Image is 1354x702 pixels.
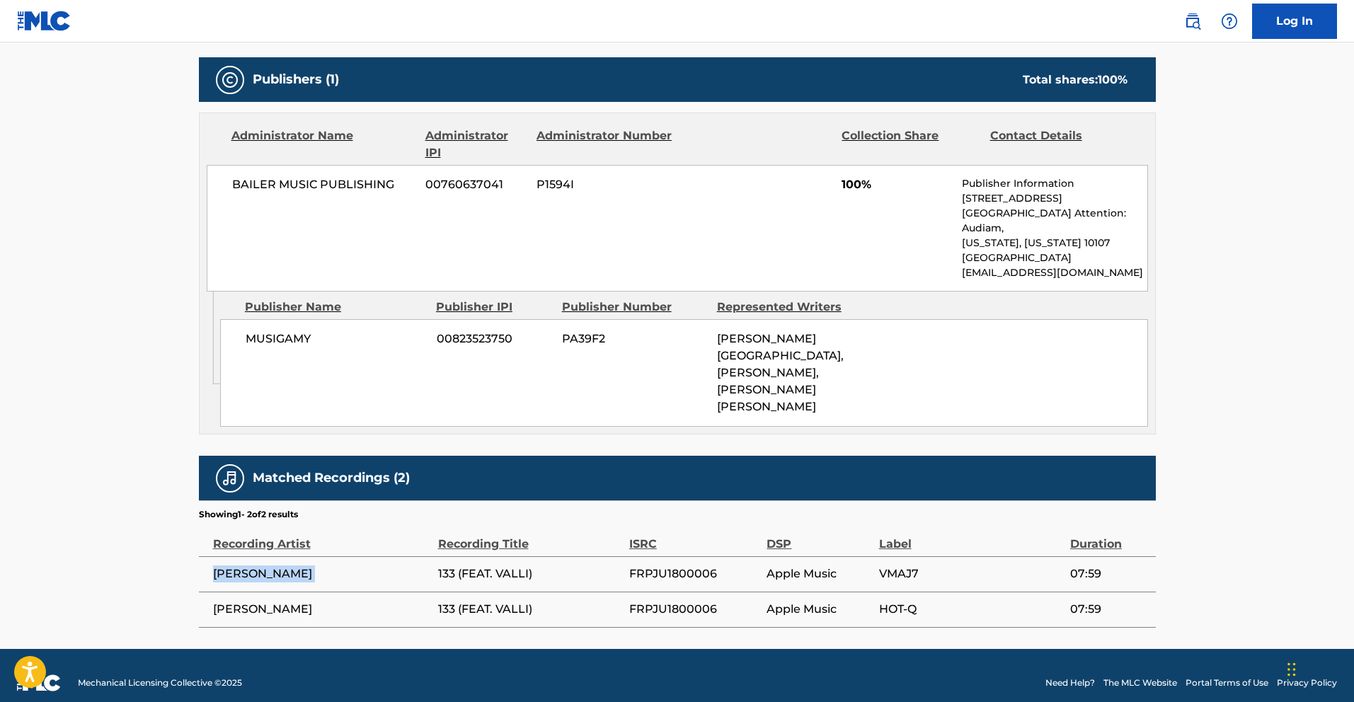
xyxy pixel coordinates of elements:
p: [EMAIL_ADDRESS][DOMAIN_NAME] [962,265,1147,280]
p: Showing 1 - 2 of 2 results [199,508,298,521]
span: Apple Music [767,565,871,582]
div: Contact Details [990,127,1128,161]
span: Mechanical Licensing Collective © 2025 [78,677,242,689]
div: Publisher Number [562,299,706,316]
span: 00760637041 [425,176,526,193]
p: [US_STATE], [US_STATE] 10107 [962,236,1147,251]
div: Total shares: [1023,71,1128,88]
a: Log In [1252,4,1337,39]
div: Duration [1070,521,1149,553]
span: 100 % [1098,73,1128,86]
a: Public Search [1178,7,1207,35]
span: [PERSON_NAME] [213,601,431,618]
span: 00823523750 [437,330,551,347]
span: VMAJ7 [879,565,1063,582]
div: Administrator Number [537,127,674,161]
div: Publisher IPI [436,299,551,316]
span: 100% [842,176,951,193]
div: Label [879,521,1063,553]
span: Apple Music [767,601,871,618]
img: logo [17,674,61,691]
span: MUSIGAMY [246,330,426,347]
div: Represented Writers [717,299,861,316]
div: DSP [767,521,871,553]
span: 133 (FEAT. VALLI) [438,601,622,618]
h5: Matched Recordings (2) [253,470,410,486]
span: FRPJU1800006 [629,565,760,582]
div: Recording Artist [213,521,431,553]
img: help [1221,13,1238,30]
div: Chat-Widget [1283,634,1354,702]
span: 133 (FEAT. VALLI) [438,565,622,582]
span: P1594I [537,176,674,193]
div: Collection Share [842,127,979,161]
div: Administrator Name [231,127,415,161]
span: [PERSON_NAME] [213,565,431,582]
img: Matched Recordings [222,470,239,487]
span: 07:59 [1070,601,1149,618]
p: [STREET_ADDRESS][GEOGRAPHIC_DATA] Attention: Audiam, [962,191,1147,236]
p: [GEOGRAPHIC_DATA] [962,251,1147,265]
div: Publisher Name [245,299,425,316]
span: FRPJU1800006 [629,601,760,618]
img: MLC Logo [17,11,71,31]
h5: Publishers (1) [253,71,339,88]
img: Publishers [222,71,239,88]
div: Administrator IPI [425,127,526,161]
div: Ziehen [1287,648,1296,691]
div: Help [1215,7,1244,35]
a: Privacy Policy [1277,677,1337,689]
div: ISRC [629,521,760,553]
img: search [1184,13,1201,30]
a: Portal Terms of Use [1186,677,1268,689]
a: The MLC Website [1103,677,1177,689]
span: BAILER MUSIC PUBLISHING [232,176,415,193]
span: 07:59 [1070,565,1149,582]
span: PA39F2 [562,330,706,347]
span: [PERSON_NAME][GEOGRAPHIC_DATA], [PERSON_NAME], [PERSON_NAME] [PERSON_NAME] [717,332,844,413]
iframe: Chat Widget [1283,634,1354,702]
div: Recording Title [438,521,622,553]
span: HOT-Q [879,601,1063,618]
p: Publisher Information [962,176,1147,191]
a: Need Help? [1045,677,1095,689]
